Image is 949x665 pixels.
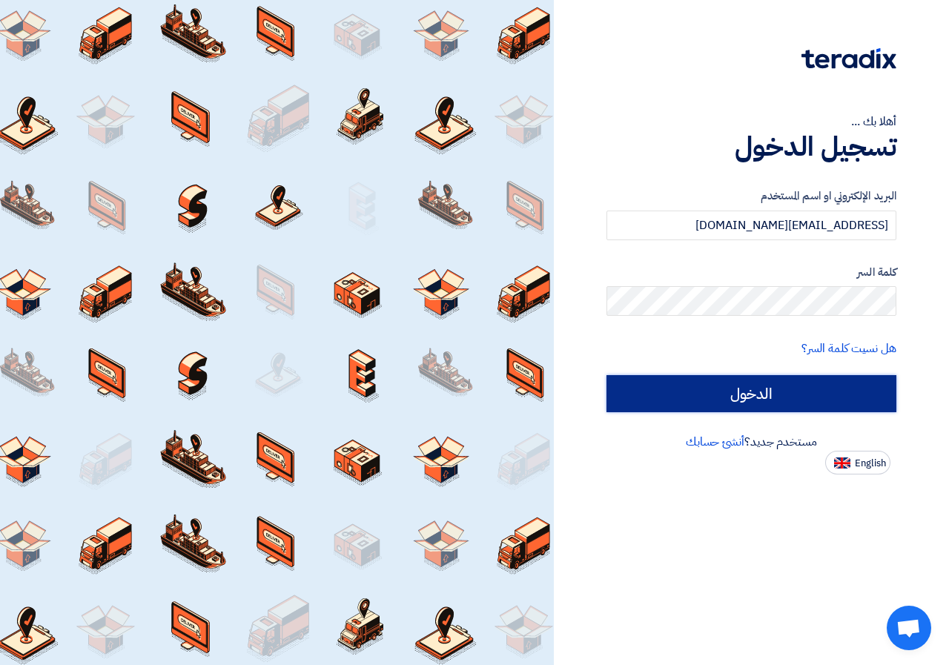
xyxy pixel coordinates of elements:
input: الدخول [606,375,896,412]
div: Open chat [887,606,931,650]
div: أهلا بك ... [606,113,896,130]
a: هل نسيت كلمة السر؟ [801,340,896,357]
input: أدخل بريد العمل الإلكتروني او اسم المستخدم الخاص بك ... [606,211,896,240]
label: كلمة السر [606,264,896,281]
label: البريد الإلكتروني او اسم المستخدم [606,188,896,205]
div: مستخدم جديد؟ [606,433,896,451]
h1: تسجيل الدخول [606,130,896,163]
button: English [825,451,890,474]
a: أنشئ حسابك [686,433,744,451]
img: Teradix logo [801,48,896,69]
img: en-US.png [834,457,850,469]
span: English [855,458,886,469]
